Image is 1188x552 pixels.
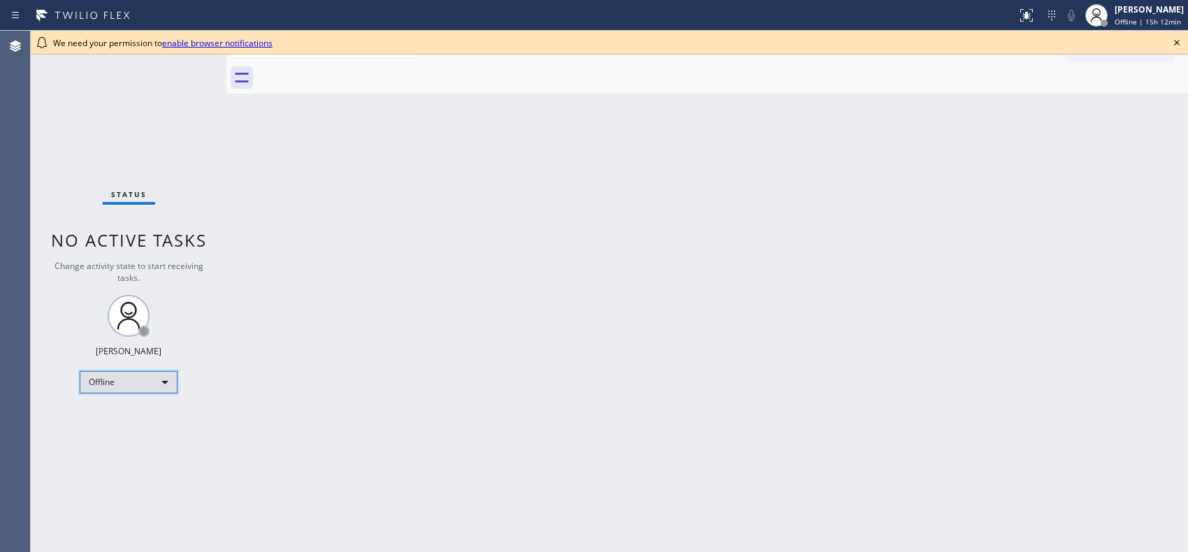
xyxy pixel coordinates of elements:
[53,37,273,49] span: We need your permission to
[96,345,161,357] div: [PERSON_NAME]
[1115,3,1184,15] div: [PERSON_NAME]
[55,260,203,284] span: Change activity state to start receiving tasks.
[1062,6,1081,25] button: Mute
[1115,17,1181,27] span: Offline | 15h 12min
[111,189,147,199] span: Status
[51,228,207,252] span: No active tasks
[162,37,273,49] a: enable browser notifications
[80,371,178,393] div: Offline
